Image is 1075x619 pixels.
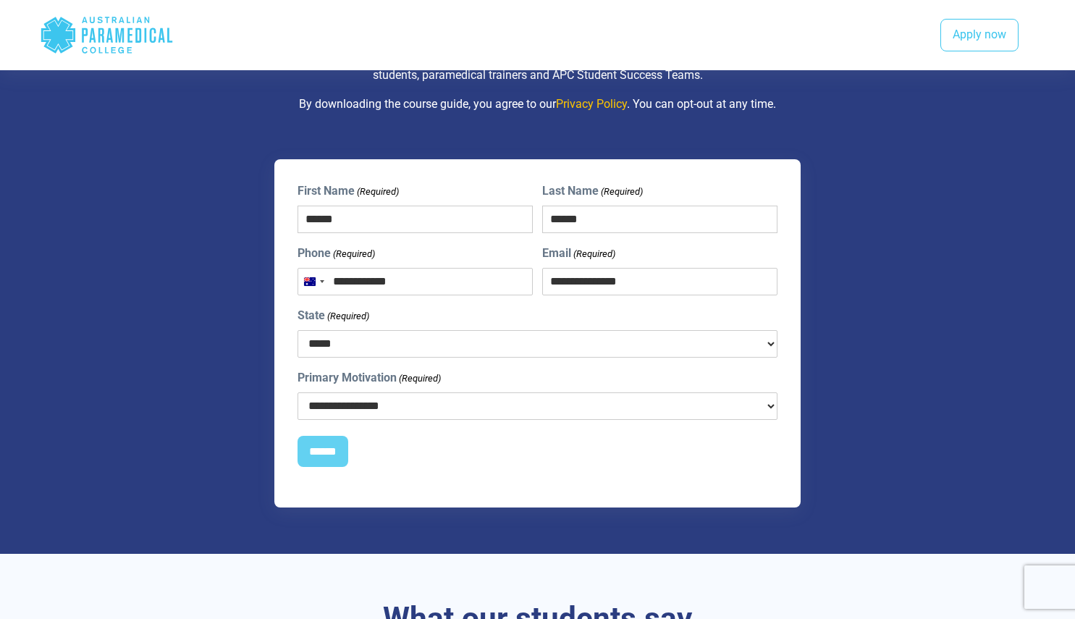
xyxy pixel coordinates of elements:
a: Privacy Policy [556,97,627,111]
span: (Required) [355,185,399,199]
span: (Required) [573,247,616,261]
label: Primary Motivation [298,369,441,387]
span: (Required) [397,371,441,386]
span: (Required) [332,247,375,261]
label: State [298,307,369,324]
button: Selected country [298,269,329,295]
span: (Required) [326,309,369,324]
label: Phone [298,245,375,262]
label: Email [542,245,615,262]
span: (Required) [600,185,644,199]
label: First Name [298,182,399,200]
div: Australian Paramedical College [40,12,174,59]
a: Apply now [940,19,1019,52]
p: By downloading the course guide, you agree to our . You can opt-out at any time. [114,96,961,113]
label: Last Name [542,182,643,200]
